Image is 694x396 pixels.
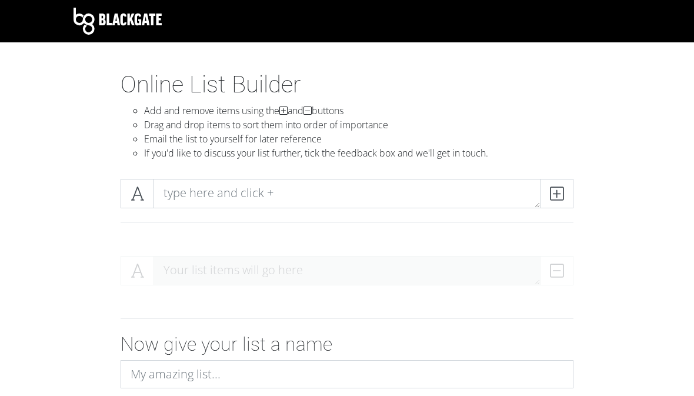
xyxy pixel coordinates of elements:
[121,333,573,355] h2: Now give your list a name
[74,8,162,35] img: Blackgate
[144,146,573,160] li: If you'd like to discuss your list further, tick the feedback box and we'll get in touch.
[121,360,573,388] input: My amazing list...
[121,71,573,99] h1: Online List Builder
[144,104,573,118] li: Add and remove items using the and buttons
[144,118,573,132] li: Drag and drop items to sort them into order of importance
[144,132,573,146] li: Email the list to yourself for later reference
